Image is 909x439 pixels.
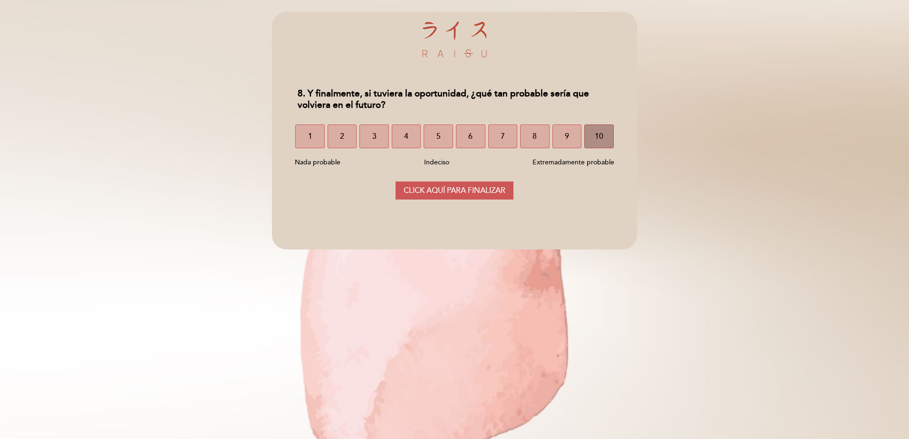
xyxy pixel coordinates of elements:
button: 1 [295,124,325,148]
span: 9 [565,123,569,150]
button: 2 [328,124,357,148]
span: 1 [308,123,312,150]
span: 5 [436,123,441,150]
span: 10 [595,123,603,150]
span: 2 [340,123,344,150]
span: 7 [501,123,505,150]
button: 7 [488,124,518,148]
span: 4 [404,123,408,150]
button: 8 [520,124,550,148]
button: 10 [584,124,614,148]
span: Indeciso [424,158,449,166]
button: 6 [456,124,485,148]
span: Extremadamente probable [532,158,614,166]
button: 3 [359,124,389,148]
span: Nada probable [295,158,340,166]
button: Click aquí para finalizar [396,181,513,200]
button: 5 [424,124,453,148]
span: 3 [372,123,377,150]
button: 4 [392,124,421,148]
img: header_1676483312.png [421,21,488,57]
div: 8. Y finalmente, si tuviera la oportunidad, ¿qué tan probable sería que volviera en el futuro? [290,82,619,117]
button: 9 [552,124,582,148]
span: 6 [468,123,473,150]
span: 8 [532,123,537,150]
